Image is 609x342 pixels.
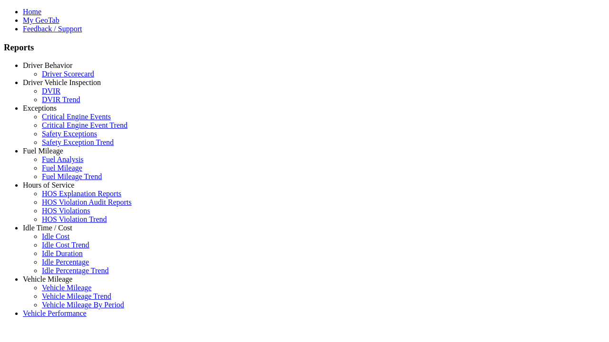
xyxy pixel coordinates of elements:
a: Vehicle Mileage Trend [42,292,111,300]
a: Fuel Mileage [42,164,82,172]
a: Idle Cost Trend [42,241,89,249]
a: Safety Exception Trend [42,138,114,146]
a: Fuel Mileage [23,147,63,155]
a: Driver Scorecard [42,70,94,78]
a: Idle Time / Cost [23,224,72,232]
a: Critical Engine Event Trend [42,121,128,129]
a: Home [23,8,41,16]
a: Idle Cost [42,232,69,240]
a: Fuel Mileage Trend [42,172,102,180]
a: HOS Violation Trend [42,215,107,223]
a: Driver Vehicle Inspection [23,78,101,86]
a: My GeoTab [23,16,59,24]
a: Idle Percentage [42,258,89,266]
a: HOS Violations [42,207,90,215]
a: Critical Engine Events [42,113,111,121]
a: DVIR Trend [42,95,80,104]
a: Vehicle Mileage [23,275,72,283]
a: Feedback / Support [23,25,82,33]
a: HOS Violation Audit Reports [42,198,132,206]
a: Fuel Analysis [42,155,84,163]
a: Exceptions [23,104,57,112]
a: Hours of Service [23,181,74,189]
a: Vehicle Mileage [42,284,91,292]
a: Idle Duration [42,249,83,257]
a: DVIR [42,87,60,95]
h3: Reports [4,42,605,53]
a: Vehicle Mileage By Period [42,301,124,309]
a: HOS Explanation Reports [42,190,121,198]
a: Idle Percentage Trend [42,266,108,275]
a: Driver Behavior [23,61,72,69]
a: Vehicle Performance [23,309,87,317]
a: Safety Exceptions [42,130,97,138]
